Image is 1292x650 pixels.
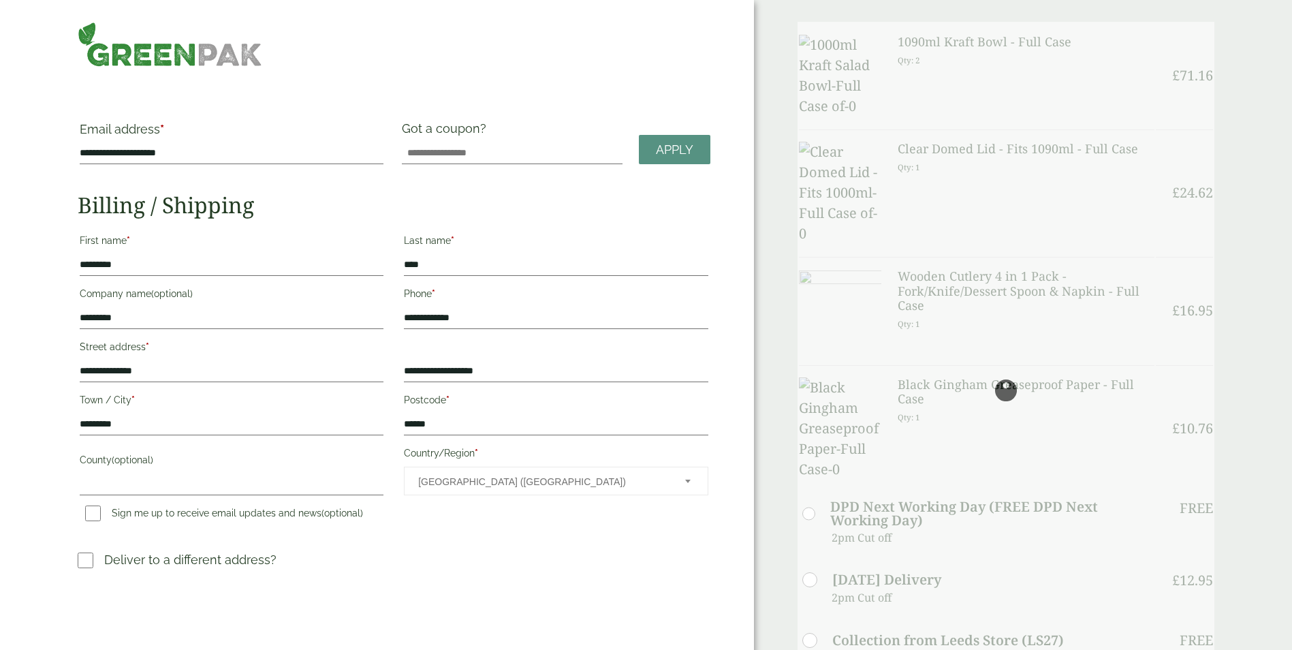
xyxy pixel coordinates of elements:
img: GreenPak Supplies [78,22,262,67]
abbr: required [475,448,478,459]
label: Country/Region [404,444,708,467]
span: (optional) [112,454,153,465]
span: (optional) [321,508,363,519]
label: Last name [404,231,708,254]
span: (optional) [151,288,193,299]
label: Street address [80,337,383,360]
abbr: required [160,122,164,136]
abbr: required [131,394,135,405]
input: Sign me up to receive email updates and news(optional) [85,506,101,521]
label: Got a coupon? [402,121,492,142]
abbr: required [127,235,130,246]
label: First name [80,231,383,254]
abbr: required [446,394,450,405]
h2: Billing / Shipping [78,192,710,218]
label: County [80,450,383,474]
span: Country/Region [404,467,708,495]
span: United Kingdom (UK) [418,467,666,496]
abbr: required [146,341,149,352]
abbr: required [432,288,435,299]
label: Company name [80,284,383,307]
a: Apply [639,135,710,164]
abbr: required [451,235,454,246]
label: Email address [80,123,383,142]
label: Town / City [80,390,383,414]
p: Deliver to a different address? [104,551,277,569]
label: Sign me up to receive email updates and news [80,508,368,523]
label: Phone [404,284,708,307]
span: Apply [656,142,693,157]
label: Postcode [404,390,708,414]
